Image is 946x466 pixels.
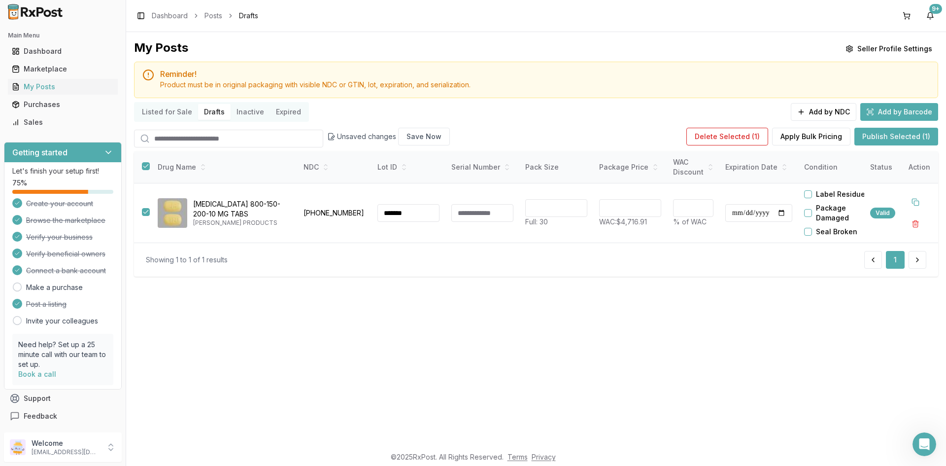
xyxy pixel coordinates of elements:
span: Full: 30 [525,217,548,226]
label: Seal Broken [816,227,857,237]
div: NDC [304,162,366,172]
span: % of WAC [673,217,707,226]
span: Browse the marketplace [26,215,105,225]
div: Drug Name [158,162,290,172]
div: Product must be in original packaging with visible NDC or GTIN, lot, expiration, and serialization. [160,80,930,90]
button: Listed for Sale [136,104,198,120]
div: Dashboard [12,46,114,56]
a: Dashboard [8,42,118,60]
button: Publish Selected (1) [854,128,938,145]
div: Serial Number [451,162,513,172]
a: Posts [204,11,222,21]
button: Inactive [231,104,270,120]
span: Drafts [239,11,258,21]
button: Apply Bulk Pricing [772,128,850,145]
img: Symtuza 800-150-200-10 MG TABS [158,198,187,228]
span: Verify beneficial owners [26,249,105,259]
div: My Posts [12,82,114,92]
button: Support [4,390,122,407]
button: 1 [886,251,905,269]
a: My Posts [8,78,118,96]
a: Make a purchase [26,283,83,292]
a: Terms [507,453,528,461]
p: [PERSON_NAME] PRODUCTS [193,219,290,227]
p: [PHONE_NUMBER] [304,208,366,218]
button: Save Now [398,128,450,145]
a: Invite your colleagues [26,316,98,326]
th: Condition [798,151,872,183]
h2: Main Menu [8,32,118,39]
div: WAC Discount [673,157,713,177]
button: Seller Profile Settings [840,40,938,58]
button: Purchases [4,97,122,112]
span: Feedback [24,411,57,421]
button: Drafts [198,104,231,120]
button: Duplicate [907,193,924,211]
div: My Posts [134,40,188,58]
button: Sales [4,114,122,130]
button: Add by Barcode [860,103,938,121]
div: Showing 1 to 1 of 1 results [146,255,228,265]
div: Sales [12,117,114,127]
a: Purchases [8,96,118,113]
div: Marketplace [12,64,114,74]
div: Lot ID [377,162,439,172]
label: Package Damaged [816,203,872,223]
label: Label Residue [816,189,865,199]
button: Dashboard [4,43,122,59]
th: Pack Size [519,151,593,183]
button: Add by NDC [791,103,856,121]
button: 9+ [922,8,938,24]
a: Book a call [18,370,56,378]
img: User avatar [10,439,26,455]
span: Post a listing [26,299,67,309]
button: Marketplace [4,61,122,77]
a: Sales [8,113,118,131]
img: RxPost Logo [4,4,67,20]
div: Valid [870,208,895,218]
span: Create your account [26,199,93,209]
span: WAC: $4,716.91 [599,217,647,226]
button: Feedback [4,407,122,425]
nav: breadcrumb [152,11,258,21]
span: Connect a bank account [26,266,106,276]
p: Welcome [32,438,100,448]
iframe: Intercom live chat [912,432,936,456]
button: Delete Selected (1) [686,128,768,145]
div: Purchases [12,100,114,109]
div: Expiration Date [725,162,792,172]
span: Verify your business [26,232,93,242]
p: Need help? Set up a 25 minute call with our team to set up. [18,340,107,369]
div: Package Price [599,162,661,172]
th: Action [901,151,938,183]
a: Dashboard [152,11,188,21]
h5: Reminder! [160,70,930,78]
button: Expired [270,104,307,120]
h3: Getting started [12,146,68,158]
span: 75 % [12,178,27,188]
div: Unsaved changes [327,128,450,145]
div: 9+ [929,4,942,14]
button: Delete [907,215,924,233]
a: Privacy [532,453,556,461]
th: Status [864,151,901,183]
button: My Posts [4,79,122,95]
p: [EMAIL_ADDRESS][DOMAIN_NAME] [32,448,100,456]
p: Let's finish your setup first! [12,166,113,176]
p: [MEDICAL_DATA] 800-150-200-10 MG TABS [193,199,290,219]
a: Marketplace [8,60,118,78]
